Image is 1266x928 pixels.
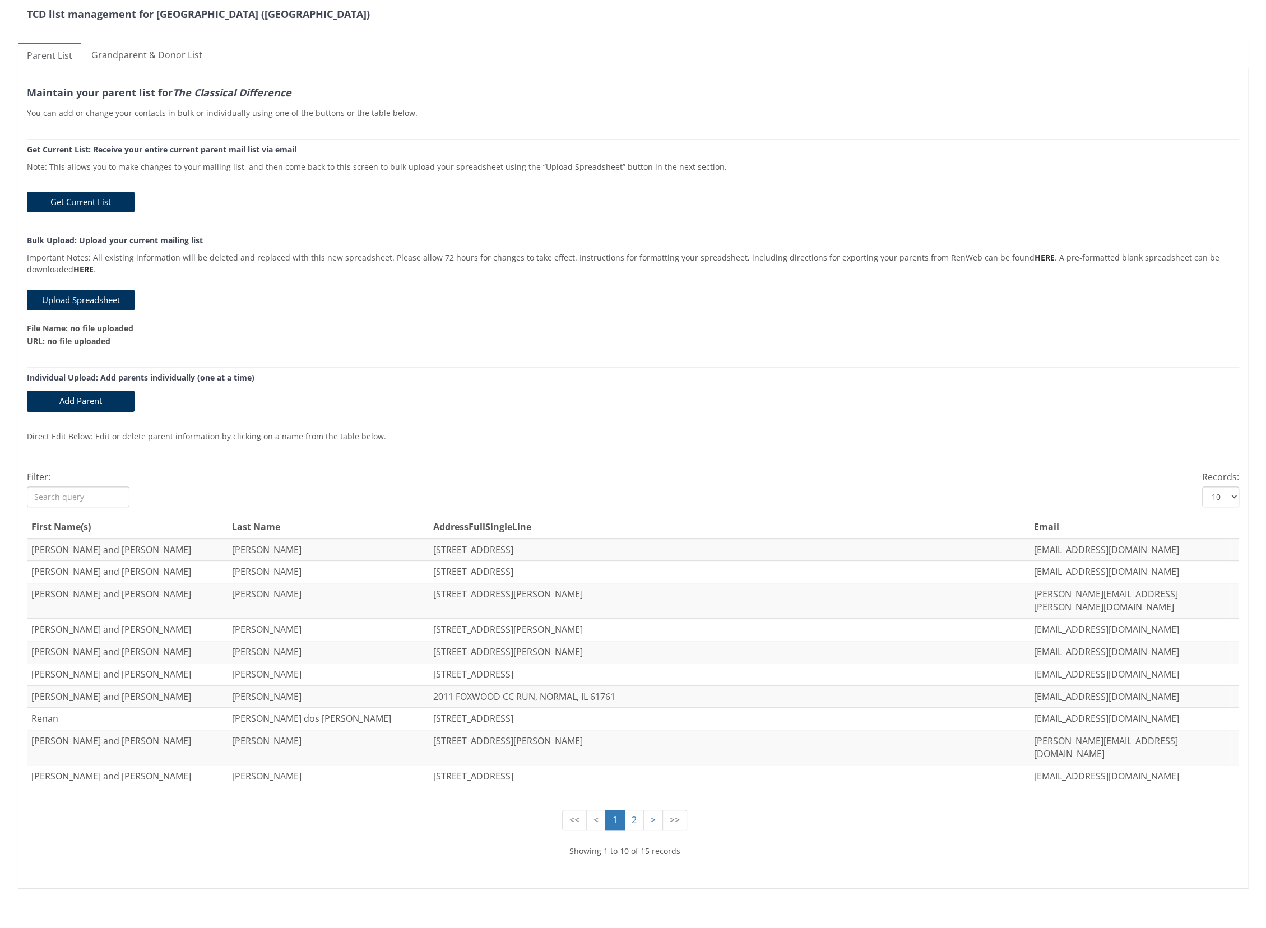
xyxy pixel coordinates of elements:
p: You can add or change your contacts in bulk or individually using one of the buttons or the table... [27,98,1239,119]
label: Records: [1202,470,1239,484]
td: [PERSON_NAME] and [PERSON_NAME] [27,641,228,663]
td: [PERSON_NAME] and [PERSON_NAME] [27,685,228,708]
td: [EMAIL_ADDRESS][DOMAIN_NAME] [1030,765,1230,787]
td: [STREET_ADDRESS] [428,765,1029,787]
a: HERE [1035,252,1055,263]
a: >> [662,810,687,830]
td: [PERSON_NAME] and [PERSON_NAME] [27,619,228,641]
td: [PERSON_NAME] [228,765,428,787]
td: [PERSON_NAME] [228,583,428,619]
td: [EMAIL_ADDRESS][DOMAIN_NAME] [1030,539,1230,561]
strong: Get Current List: Receive your entire current parent mail list via email [27,144,296,155]
td: [PERSON_NAME] [228,730,428,765]
td: [PERSON_NAME] [228,539,428,561]
td: [PERSON_NAME] [228,619,428,641]
td: [STREET_ADDRESS] [428,539,1029,561]
td: [PERSON_NAME] [228,561,428,583]
td: [STREET_ADDRESS][PERSON_NAME] [428,619,1029,641]
p: Showing 1 to 10 of 15 records [27,845,1222,857]
strong: Bulk Upload: Upload your current mailing list [27,235,203,245]
strong: File Name: no file uploaded [27,323,133,333]
span: Email [1034,521,1059,533]
input: Search query [27,486,129,507]
strong: Individual Upload: Add parents individually (one at a time) [27,372,254,383]
td: [STREET_ADDRESS][PERSON_NAME] [428,641,1029,663]
td: [PERSON_NAME] and [PERSON_NAME] [27,561,228,583]
td: [EMAIL_ADDRESS][DOMAIN_NAME] [1030,708,1230,730]
a: < [586,810,606,830]
td: [PERSON_NAME][EMAIL_ADDRESS][DOMAIN_NAME] [1030,730,1230,765]
h3: TCD list management for [GEOGRAPHIC_DATA] ([GEOGRAPHIC_DATA]) [27,9,1266,20]
td: [PERSON_NAME] and [PERSON_NAME] [27,663,228,685]
a: Grandparent & Donor List [82,43,211,68]
label: Filter: [27,470,50,484]
td: [STREET_ADDRESS][PERSON_NAME] [428,730,1029,765]
td: [PERSON_NAME] and [PERSON_NAME] [27,539,228,561]
a: << [562,810,587,830]
span: Last Name [232,521,280,533]
td: [STREET_ADDRESS] [428,663,1029,685]
td: [EMAIL_ADDRESS][DOMAIN_NAME] [1030,641,1230,663]
td: [STREET_ADDRESS] [428,561,1029,583]
a: > [643,810,663,830]
td: [EMAIL_ADDRESS][DOMAIN_NAME] [1030,663,1230,685]
td: [PERSON_NAME] and [PERSON_NAME] [27,583,228,619]
button: Add Parent [27,391,135,411]
td: [PERSON_NAME] dos [PERSON_NAME] [228,708,428,730]
a: 1 [605,810,625,830]
p: Direct Edit Below: Edit or delete parent information by clicking on a name from the table below. [27,424,1239,442]
td: [PERSON_NAME] [228,663,428,685]
td: [EMAIL_ADDRESS][DOMAIN_NAME] [1030,561,1230,583]
td: [PERSON_NAME][EMAIL_ADDRESS][PERSON_NAME][DOMAIN_NAME] [1030,583,1230,619]
td: Renan [27,708,228,730]
button: Upload Spreadsheet [27,290,135,310]
p: Note: This allows you to make changes to your mailing list, and then come back to this screen to ... [27,154,1239,173]
p: Important Notes: All existing information will be deleted and replaced with this new spreadsheet.... [27,245,1239,275]
td: [EMAIL_ADDRESS][DOMAIN_NAME] [1030,619,1230,641]
span: AddressFullSingleLine [433,521,531,533]
span: First Name(s) [31,521,91,533]
td: [PERSON_NAME] [228,641,428,663]
em: The Classical Difference [173,86,291,99]
td: [PERSON_NAME] and [PERSON_NAME] [27,730,228,765]
td: [PERSON_NAME] [228,685,428,708]
a: 2 [624,810,644,830]
button: Get Current List [27,192,135,212]
a: HERE [73,264,94,275]
td: [EMAIL_ADDRESS][DOMAIN_NAME] [1030,685,1230,708]
a: Parent List [18,43,81,68]
strong: URL: no file uploaded [27,336,110,346]
strong: Maintain your parent list for [27,86,291,99]
td: 2011 FOXWOOD CC RUN, NORMAL, IL 61761 [428,685,1029,708]
td: [STREET_ADDRESS][PERSON_NAME] [428,583,1029,619]
td: [PERSON_NAME] and [PERSON_NAME] [27,765,228,787]
td: [STREET_ADDRESS] [428,708,1029,730]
